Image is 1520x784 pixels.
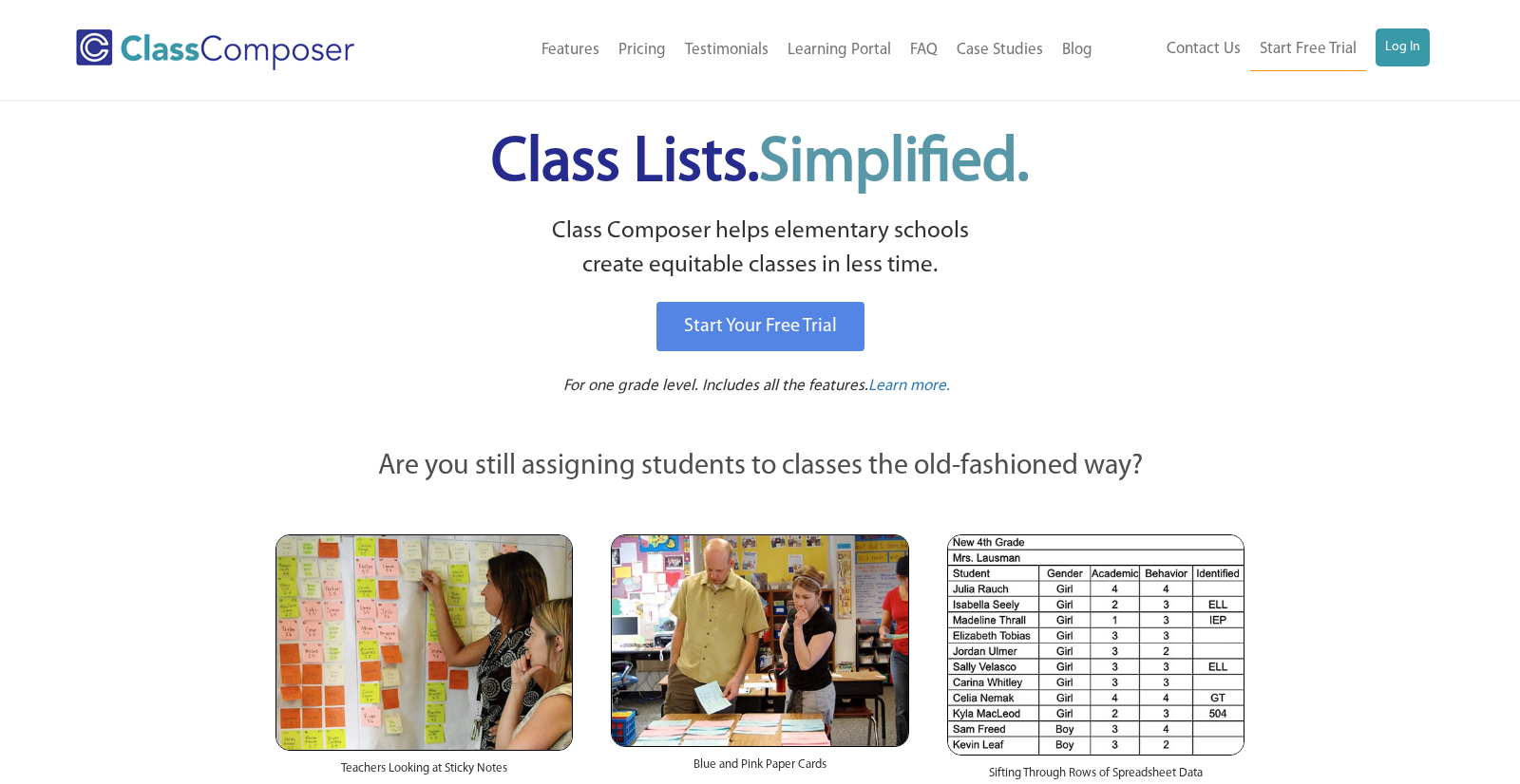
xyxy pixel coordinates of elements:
[609,29,675,71] a: Pricing
[656,302,864,351] a: Start Your Free Trial
[532,29,609,71] a: Features
[1376,28,1430,66] a: Log In
[684,317,837,336] span: Start Your Free Trial
[1157,28,1250,70] a: Contact Us
[947,534,1244,756] img: Spreadsheets
[273,215,1247,284] p: Class Composer helps elementary schools create equitable classes in less time.
[275,534,573,751] img: Teachers Looking at Sticky Notes
[563,378,868,394] span: For one grade level. Includes all the features.
[901,29,947,71] a: FAQ
[76,29,354,70] img: Class Composer
[759,133,1029,195] span: Simplified.
[675,29,778,71] a: Testimonials
[778,29,901,71] a: Learning Portal
[432,29,1102,71] nav: Header Menu
[1250,28,1366,71] a: Start Free Trial
[1102,28,1430,71] nav: Header Menu
[1053,29,1102,71] a: Blog
[868,375,950,399] a: Learn more.
[275,446,1244,488] p: Are you still assigning students to classes the old-fashioned way?
[611,534,908,746] img: Blue and Pink Paper Cards
[947,29,1053,71] a: Case Studies
[868,378,950,394] span: Learn more.
[491,133,1029,195] span: Class Lists.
